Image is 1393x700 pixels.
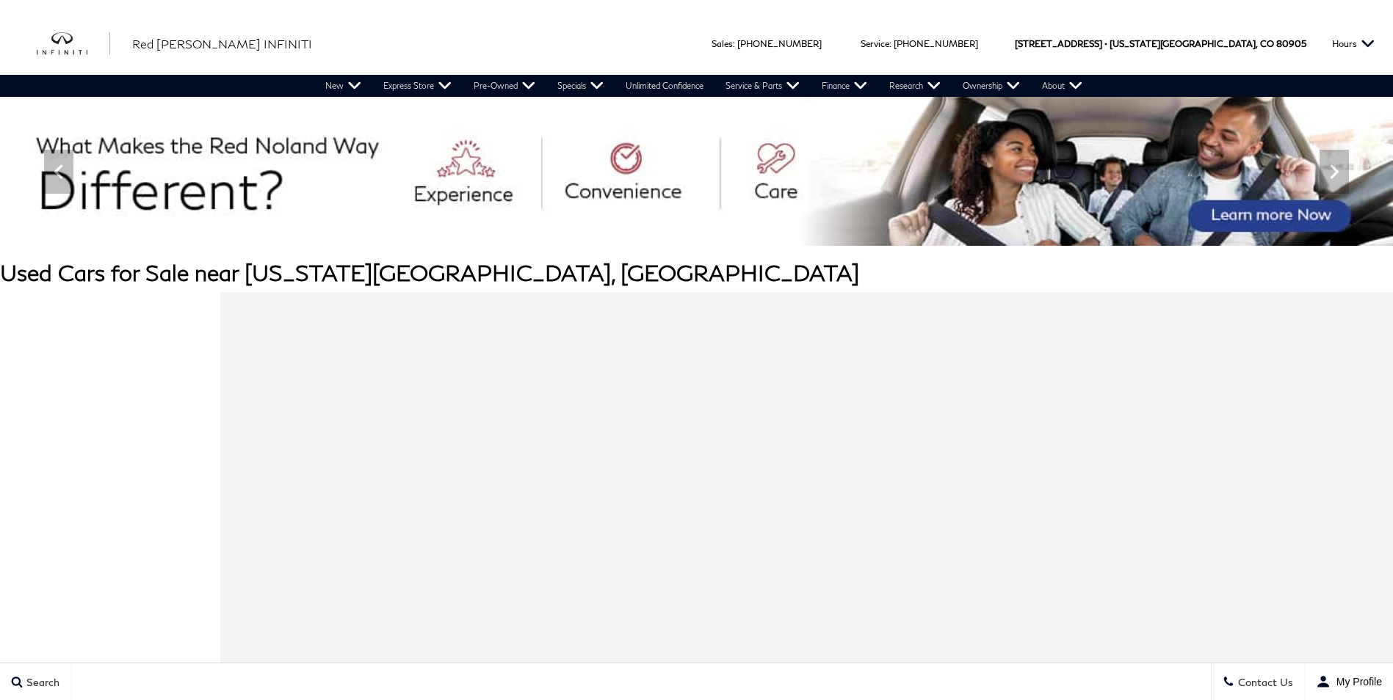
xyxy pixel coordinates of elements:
span: : [733,38,735,49]
a: Red [PERSON_NAME] INFINITI [132,35,312,53]
span: Red [PERSON_NAME] INFINITI [132,37,312,51]
a: Pre-Owned [463,75,546,97]
a: Finance [811,75,878,97]
span: My Profile [1331,676,1382,688]
span: CO [1260,12,1274,75]
button: Open the hours dropdown [1325,12,1382,75]
a: [PHONE_NUMBER] [737,38,822,49]
span: Contact Us [1234,676,1293,688]
span: Sales [712,38,733,49]
a: Specials [546,75,615,97]
a: About [1031,75,1093,97]
span: Search [23,676,59,688]
span: [STREET_ADDRESS] • [1015,12,1107,75]
a: Service & Parts [714,75,811,97]
a: [STREET_ADDRESS] • [US_STATE][GEOGRAPHIC_DATA], CO 80905 [1015,38,1306,49]
a: Express Store [372,75,463,97]
span: : [889,38,891,49]
a: Research [878,75,952,97]
a: infiniti [37,32,110,56]
button: user-profile-menu [1305,663,1393,700]
span: Service [861,38,889,49]
a: New [314,75,372,97]
a: [PHONE_NUMBER] [894,38,978,49]
span: 80905 [1276,12,1306,75]
span: [US_STATE][GEOGRAPHIC_DATA], [1110,12,1258,75]
a: Unlimited Confidence [615,75,714,97]
img: INFINITI [37,32,110,56]
nav: Main Navigation [314,75,1093,97]
a: Ownership [952,75,1031,97]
